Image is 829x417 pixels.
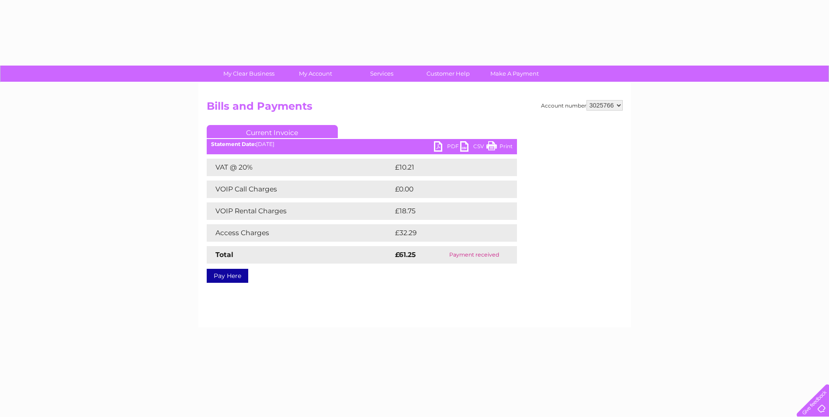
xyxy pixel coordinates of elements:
strong: Total [215,250,233,259]
a: Print [486,141,513,154]
td: £0.00 [393,181,497,198]
td: VOIP Rental Charges [207,202,393,220]
b: Statement Date: [211,141,256,147]
td: £10.21 [393,159,498,176]
a: Pay Here [207,269,248,283]
a: My Clear Business [213,66,285,82]
div: [DATE] [207,141,517,147]
h2: Bills and Payments [207,100,623,117]
a: PDF [434,141,460,154]
td: £32.29 [393,224,499,242]
a: Make A Payment [479,66,551,82]
strong: £61.25 [395,250,416,259]
a: My Account [279,66,351,82]
a: Services [346,66,418,82]
a: Current Invoice [207,125,338,138]
td: VAT @ 20% [207,159,393,176]
td: £18.75 [393,202,499,220]
a: CSV [460,141,486,154]
td: Access Charges [207,224,393,242]
td: Payment received [432,246,517,264]
td: VOIP Call Charges [207,181,393,198]
div: Account number [541,100,623,111]
a: Customer Help [412,66,484,82]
